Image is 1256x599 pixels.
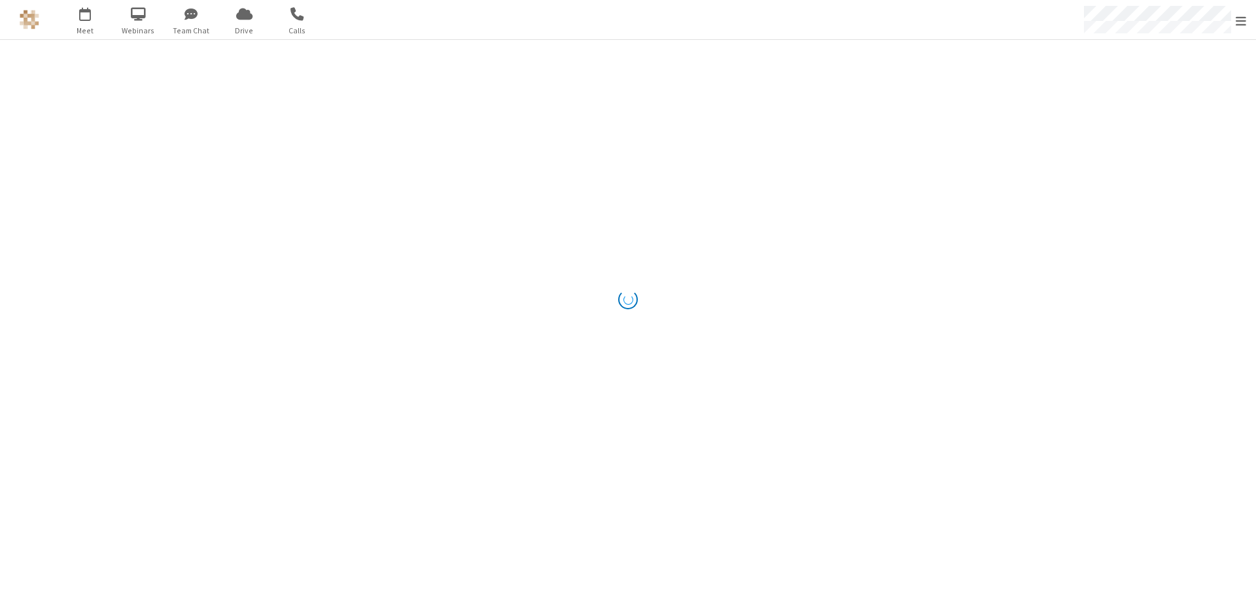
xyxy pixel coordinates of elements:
[273,25,322,37] span: Calls
[220,25,269,37] span: Drive
[167,25,216,37] span: Team Chat
[61,25,110,37] span: Meet
[114,25,163,37] span: Webinars
[20,10,39,29] img: QA Selenium DO NOT DELETE OR CHANGE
